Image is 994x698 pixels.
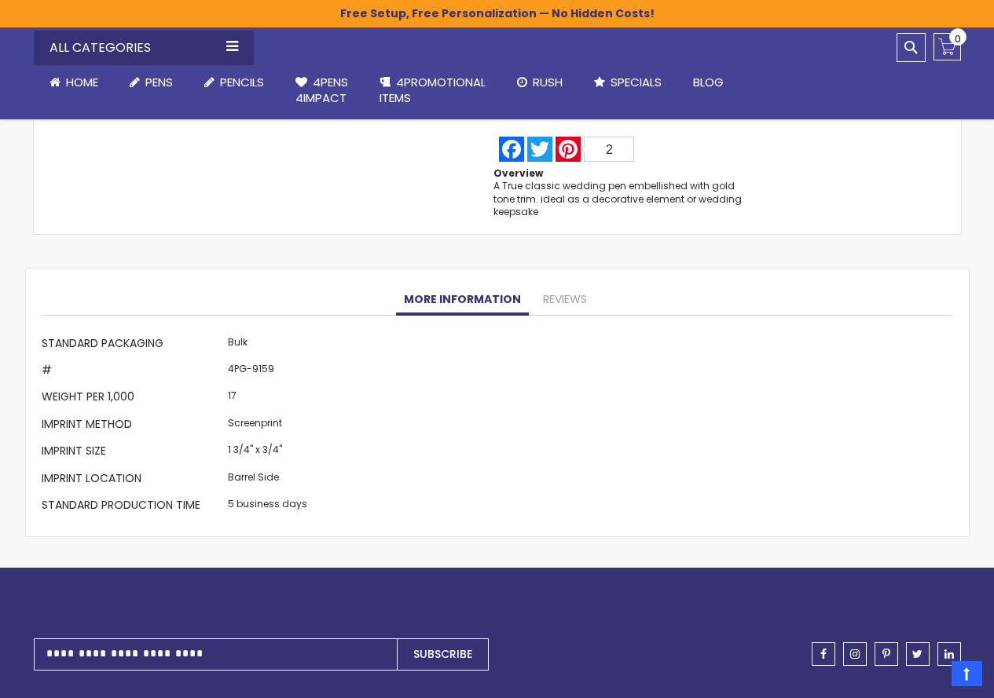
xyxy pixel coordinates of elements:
[578,65,677,100] a: Specials
[906,642,930,666] a: twitter
[42,331,224,358] th: Standard Packaging
[224,466,311,493] td: Barrel Side
[912,649,922,660] span: twitter
[224,331,311,358] td: Bulk
[875,642,898,666] a: pinterest
[42,412,224,439] th: Imprint Method
[224,440,311,466] td: 1 3/4" x 3/4"
[493,166,543,180] strong: Overview
[145,74,173,90] span: Pens
[535,284,595,316] a: Reviews
[606,143,613,156] span: 2
[34,31,254,65] div: All Categories
[497,137,526,162] a: Facebook
[820,649,827,660] span: facebook
[42,440,224,466] th: Imprint Size
[220,74,264,90] span: Pencils
[397,638,489,671] button: Subscribe
[501,65,578,100] a: Rush
[526,137,554,162] a: Twitter
[677,65,739,100] a: Blog
[280,65,364,116] a: 4Pens4impact
[42,359,224,386] th: #
[189,65,280,100] a: Pencils
[850,649,860,660] span: instagram
[882,649,890,660] span: pinterest
[693,74,724,90] span: Blog
[944,649,954,660] span: linkedin
[224,412,311,439] td: Screenprint
[933,33,961,60] a: 0
[937,642,961,666] a: linkedin
[364,65,501,116] a: 4PROMOTIONALITEMS
[611,74,662,90] span: Specials
[396,284,529,316] a: More Information
[812,642,835,666] a: facebook
[952,661,982,686] a: Top
[295,74,348,106] span: 4Pens 4impact
[114,65,189,100] a: Pens
[42,386,224,412] th: Weight per 1,000
[224,359,311,386] td: 4PG-9159
[493,180,754,218] div: A True classic wedding pen embellished with gold tone trim. ideal as a decorative element or wedd...
[554,137,636,162] a: Pinterest2
[224,386,311,412] td: 17
[955,31,961,46] span: 0
[34,65,114,100] a: Home
[42,494,224,521] th: Standard Production Time
[224,494,311,521] td: 5 business days
[66,74,98,90] span: Home
[843,642,867,666] a: instagram
[380,74,486,106] span: 4PROMOTIONAL ITEMS
[533,74,563,90] span: Rush
[413,646,472,662] span: Subscribe
[42,466,224,493] th: Imprint Location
